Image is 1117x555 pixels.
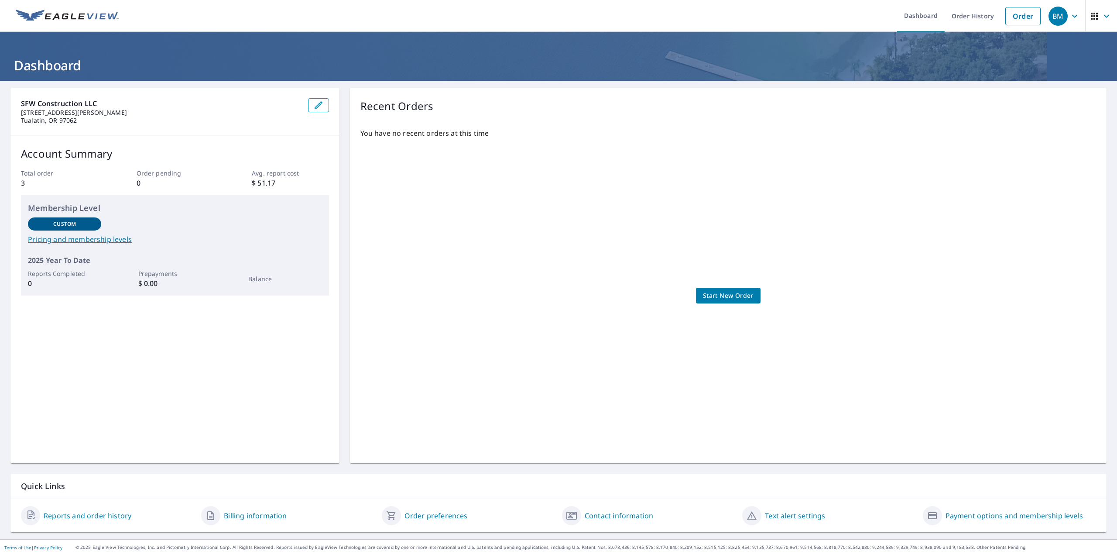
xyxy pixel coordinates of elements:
[28,278,101,289] p: 0
[28,234,322,245] a: Pricing and membership levels
[21,481,1096,492] p: Quick Links
[765,510,825,521] a: Text alert settings
[946,510,1083,521] a: Payment options and membership levels
[585,510,653,521] a: Contact information
[21,98,301,109] p: SFW Construction LLC
[4,545,62,550] p: |
[21,146,329,162] p: Account Summary
[248,274,322,283] p: Balance
[28,269,101,278] p: Reports Completed
[224,510,287,521] a: Billing information
[696,288,761,304] a: Start New Order
[4,545,31,551] a: Terms of Use
[360,98,434,114] p: Recent Orders
[21,169,98,178] p: Total order
[28,202,322,214] p: Membership Level
[138,269,212,278] p: Prepayments
[703,290,754,301] span: Start New Order
[16,10,119,23] img: EV Logo
[75,544,1113,551] p: © 2025 Eagle View Technologies, Inc. and Pictometry International Corp. All Rights Reserved. Repo...
[44,510,131,521] a: Reports and order history
[404,510,468,521] a: Order preferences
[1005,7,1041,25] a: Order
[137,178,213,188] p: 0
[28,255,322,265] p: 2025 Year To Date
[137,169,213,178] p: Order pending
[21,178,98,188] p: 3
[252,178,329,188] p: $ 51.17
[252,169,329,178] p: Avg. report cost
[360,128,1096,138] p: You have no recent orders at this time
[10,56,1107,74] h1: Dashboard
[21,117,301,124] p: Tualatin, OR 97062
[21,109,301,117] p: [STREET_ADDRESS][PERSON_NAME]
[138,278,212,289] p: $ 0.00
[34,545,62,551] a: Privacy Policy
[53,220,76,228] p: Custom
[1048,7,1068,26] div: BM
